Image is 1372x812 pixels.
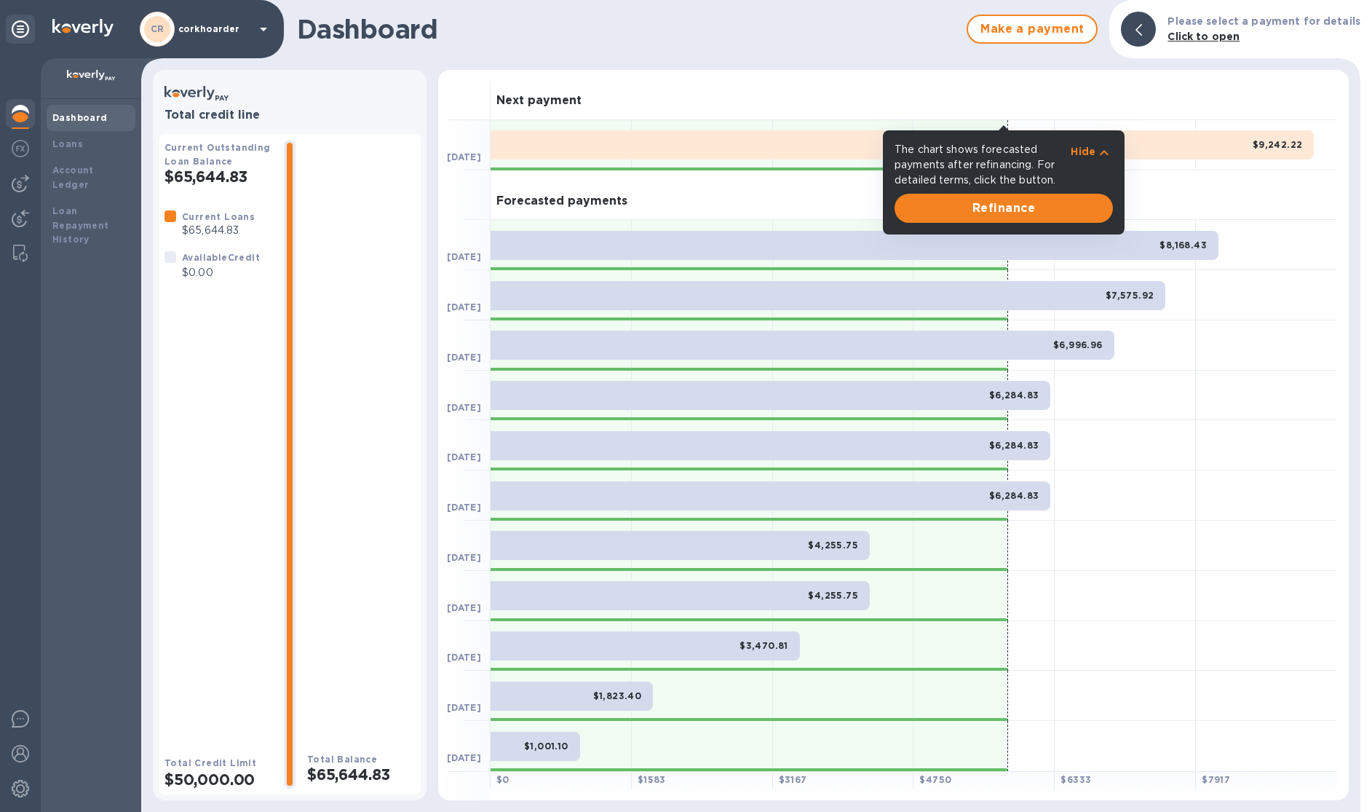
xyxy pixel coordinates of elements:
div: Unpin categories [6,15,35,44]
b: [DATE] [447,602,481,613]
b: [DATE] [447,702,481,713]
b: $ 3167 [779,774,807,785]
b: $6,284.83 [989,490,1039,501]
b: [DATE] [447,502,481,513]
h2: $65,644.83 [307,765,415,784]
b: $ 4750 [919,774,951,785]
b: $6,284.83 [989,390,1039,401]
b: [DATE] [447,402,481,413]
img: Foreign exchange [12,140,29,157]
b: $3,470.81 [739,640,788,651]
b: Loan Repayment History [52,205,109,245]
b: [DATE] [447,151,481,162]
b: [DATE] [447,652,481,663]
b: $ 6333 [1060,774,1091,785]
h2: $50,000.00 [164,770,272,789]
h3: Forecasted payments [496,194,627,208]
b: Please select a payment for details [1167,15,1360,27]
b: Current Loans [182,211,255,222]
b: $6,284.83 [989,440,1039,451]
b: $7,575.92 [1106,290,1154,301]
p: Hide [1071,144,1095,159]
b: $6,996.96 [1053,339,1103,350]
p: corkhoarder [178,24,251,34]
b: $1,001.10 [524,741,568,752]
button: Make a payment [967,15,1098,44]
b: Click to open [1167,31,1240,42]
b: Total Balance [307,754,377,765]
h2: $65,644.83 [164,167,272,186]
img: Logo [52,19,114,36]
b: $4,255.75 [808,540,858,551]
p: $0.00 [182,265,260,280]
b: $4,255.75 [808,590,858,601]
b: Loans [52,138,83,149]
span: Refinance [906,200,1101,217]
b: [DATE] [447,752,481,763]
h3: Total credit line [164,109,415,122]
p: $65,644.83 [182,223,255,238]
b: [DATE] [447,301,481,312]
b: Available Credit [182,252,260,263]
p: The chart shows forecasted payments after refinancing. For detailed terms, click the button. [895,142,1071,188]
button: Refinance [895,194,1113,223]
b: $ 7917 [1202,774,1230,785]
b: Account Ledger [52,165,94,190]
b: Total Credit Limit [164,757,256,768]
b: [DATE] [447,552,481,563]
b: $9,242.22 [1253,139,1303,150]
b: Current Outstanding Loan Balance [164,142,271,167]
b: $1,823.40 [593,690,642,701]
b: $8,168.43 [1159,240,1207,251]
b: CR [151,23,164,34]
b: [DATE] [447,352,481,363]
b: $ 1583 [638,774,666,785]
h3: Next payment [496,94,582,108]
b: $ 0 [496,774,509,785]
h1: Dashboard [297,14,959,44]
b: Dashboard [52,112,108,123]
b: [DATE] [447,452,481,462]
b: [DATE] [447,251,481,262]
span: Make a payment [980,20,1084,38]
button: Hide [1071,144,1113,159]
